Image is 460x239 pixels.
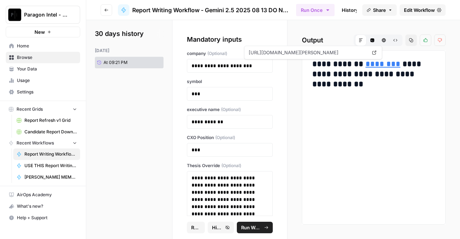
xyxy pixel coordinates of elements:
[187,78,273,85] label: symbol
[118,4,290,16] a: Report Writing Workflow - Gemini 2.5 2025 08 13 DO NOT USE
[207,50,227,57] span: (Optional)
[24,129,77,135] span: Candidate Report Download Sheet
[17,140,54,146] span: Recent Workflows
[6,40,80,52] a: Home
[6,189,80,201] a: AirOps Academy
[17,215,77,221] span: Help + Support
[296,4,335,16] button: Run Once
[17,89,77,95] span: Settings
[6,212,80,224] button: Help + Support
[373,6,386,14] span: Share
[302,35,446,46] h2: Output
[24,162,77,169] span: USE THIS Report Writing Workflow - v2 Gemini One Analysis
[187,50,273,57] label: company
[17,66,77,72] span: Your Data
[187,106,273,113] label: executive name
[6,52,80,63] a: Browse
[212,224,223,231] span: History
[6,104,80,115] button: Recent Grids
[13,171,80,183] a: [PERSON_NAME] MEMO WRITING WORKFLOW EDITING [DATE] DO NOT USE
[103,59,128,66] span: At 09:21 PM
[247,46,368,59] span: [URL][DOMAIN_NAME][PERSON_NAME]
[6,138,80,148] button: Recent Workflows
[95,29,164,39] h2: 30 days history
[241,224,262,231] span: Run Workflow
[24,174,77,180] span: [PERSON_NAME] MEMO WRITING WORKFLOW EDITING [DATE] DO NOT USE
[6,75,80,86] a: Usage
[187,134,273,141] label: CXO Position
[13,148,80,160] a: Report Writing Workflow - Gemini 2.5 2025 08 13 DO NOT USE
[13,160,80,171] a: USE THIS Report Writing Workflow - v2 Gemini One Analysis
[187,222,205,233] button: Reset
[34,28,45,36] span: New
[191,224,201,231] span: Reset
[17,192,77,198] span: AirOps Academy
[6,6,80,24] button: Workspace: Paragon Intel - Bill / Ty / Colby R&D
[400,4,446,16] a: Edit Workflow
[132,6,290,14] span: Report Writing Workflow - Gemini 2.5 2025 08 13 DO NOT USE
[6,27,80,37] button: New
[362,4,397,16] button: Share
[237,222,273,233] button: Run Workflow
[6,201,80,212] button: What's new?
[13,115,80,126] a: Report Refresh v1 Grid
[404,6,435,14] span: Edit Workflow
[6,86,80,98] a: Settings
[187,35,273,45] div: Mandatory inputs
[208,222,234,233] button: History
[24,11,68,18] span: Paragon Intel - Bill / Ty / [PERSON_NAME] R&D
[17,106,43,112] span: Recent Grids
[187,162,273,169] label: Thesis Override
[6,63,80,75] a: Your Data
[221,162,241,169] span: (Optional)
[24,117,77,124] span: Report Refresh v1 Grid
[17,77,77,84] span: Usage
[13,126,80,138] a: Candidate Report Download Sheet
[8,8,21,21] img: Paragon Intel - Bill / Ty / Colby R&D Logo
[221,106,241,113] span: (Optional)
[24,151,77,157] span: Report Writing Workflow - Gemini 2.5 2025 08 13 DO NOT USE
[17,43,77,49] span: Home
[215,134,235,141] span: (Optional)
[17,54,77,61] span: Browse
[95,47,164,54] div: [DATE]
[337,4,363,16] a: History
[95,57,148,68] a: At 09:21 PM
